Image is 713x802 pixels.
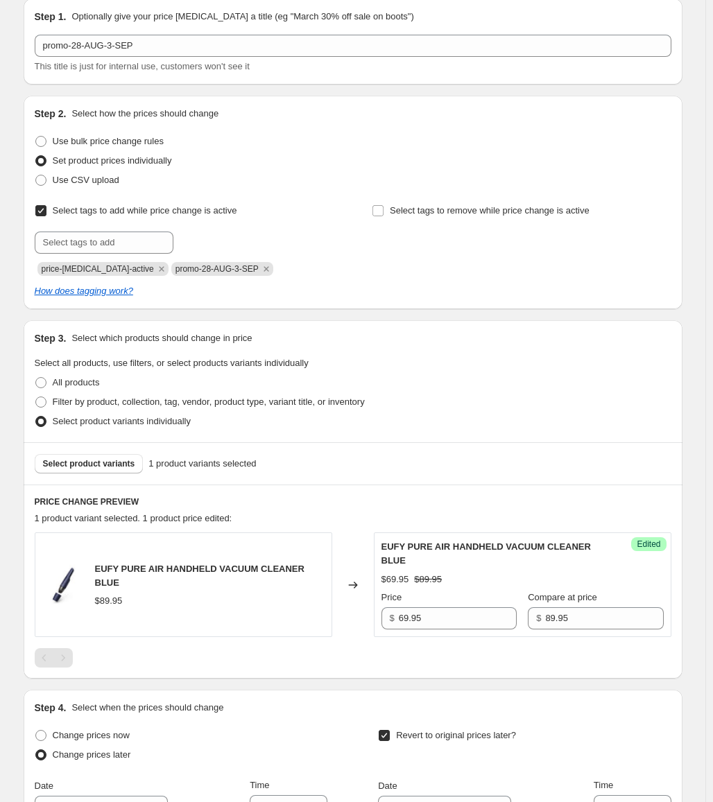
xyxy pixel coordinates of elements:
input: Select tags to add [35,232,173,254]
span: $ [390,613,395,623]
h6: PRICE CHANGE PREVIEW [35,496,671,507]
span: 1 product variants selected [148,457,256,471]
span: EUFY PURE AIR HANDHELD VACUUM CLEANER BLUE [381,541,591,566]
span: Select all products, use filters, or select products variants individually [35,358,309,368]
span: Revert to original prices later? [396,730,516,740]
h2: Step 1. [35,10,67,24]
span: promo-28-AUG-3-SEP [175,264,259,274]
span: Date [35,781,53,791]
span: Use CSV upload [53,175,119,185]
span: This title is just for internal use, customers won't see it [35,61,250,71]
span: Change prices now [53,730,130,740]
span: Date [378,781,397,791]
p: Optionally give your price [MEDICAL_DATA] a title (eg "March 30% off sale on boots") [71,10,413,24]
span: EUFY PURE AIR HANDHELD VACUUM CLEANER BLUE [95,564,304,588]
input: 30% off holiday sale [35,35,671,57]
div: $89.95 [95,594,123,608]
strike: $89.95 [414,573,442,586]
button: Remove price-change-job-active [155,263,168,275]
p: Select which products should change in price [71,331,252,345]
span: All products [53,377,100,387]
span: price-change-job-active [42,264,154,274]
span: Set product prices individually [53,155,172,166]
span: Time [594,780,613,790]
span: Select product variants [43,458,135,469]
span: Compare at price [528,592,597,602]
nav: Pagination [35,648,73,668]
h2: Step 2. [35,107,67,121]
span: Select tags to add while price change is active [53,205,237,216]
h2: Step 3. [35,331,67,345]
span: Edited [637,539,660,550]
h2: Step 4. [35,701,67,715]
span: Filter by product, collection, tag, vendor, product type, variant title, or inventory [53,396,365,407]
p: Select when the prices should change [71,701,223,715]
p: Select how the prices should change [71,107,218,121]
span: Select tags to remove while price change is active [390,205,590,216]
a: How does tagging work? [35,286,133,296]
img: 1_bb3fc4d9-a511-41b5-a128-8631ca7d5891_80x.jpg [42,564,84,606]
span: Select product variants individually [53,416,191,426]
span: Time [250,780,269,790]
span: 1 product variant selected. 1 product price edited: [35,513,232,523]
button: Select product variants [35,454,144,473]
span: Change prices later [53,749,131,760]
span: $ [536,613,541,623]
div: $69.95 [381,573,409,586]
span: Price [381,592,402,602]
button: Remove promo-28-AUG-3-SEP [260,263,273,275]
span: Use bulk price change rules [53,136,164,146]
